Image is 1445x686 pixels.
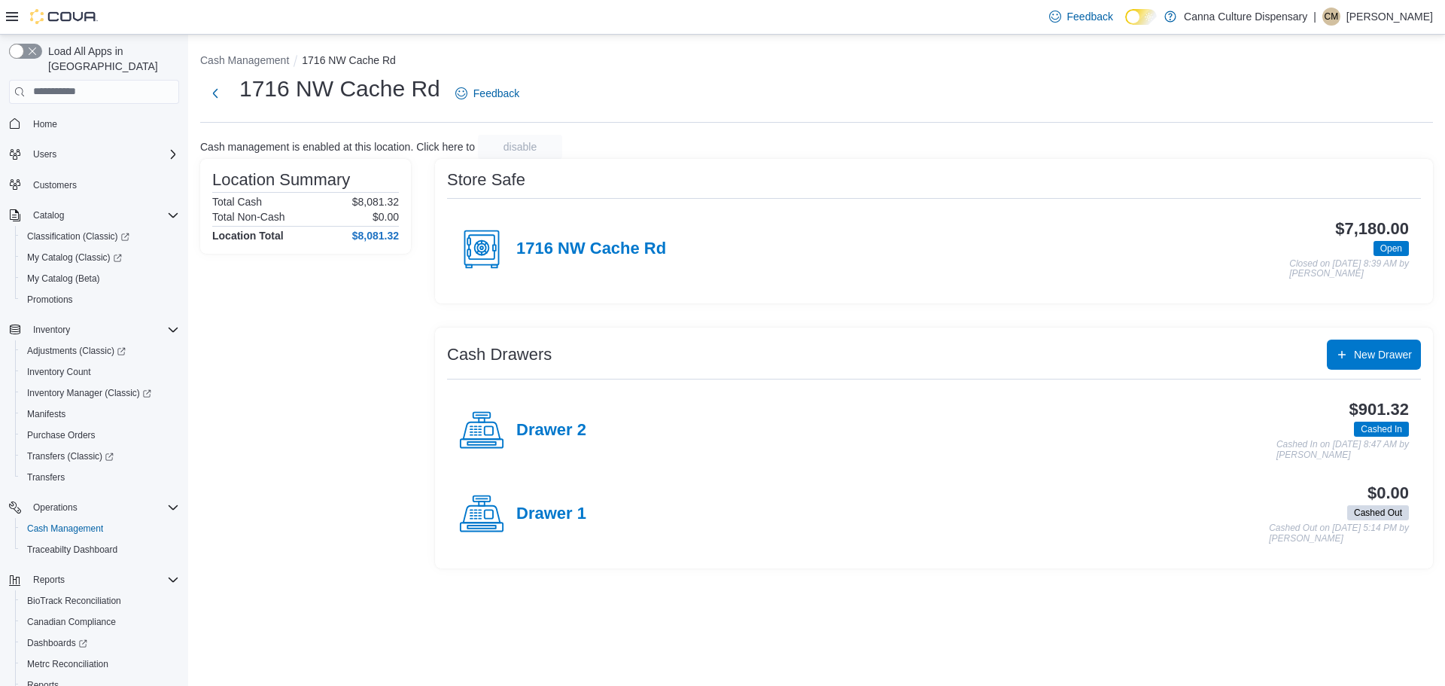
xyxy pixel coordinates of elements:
[15,247,185,268] a: My Catalog (Classic)
[21,248,179,267] span: My Catalog (Classic)
[1325,8,1339,26] span: CM
[27,273,100,285] span: My Catalog (Beta)
[1374,241,1409,256] span: Open
[1067,9,1113,24] span: Feedback
[21,613,179,631] span: Canadian Compliance
[473,86,519,101] span: Feedback
[21,634,93,652] a: Dashboards
[449,78,525,108] a: Feedback
[200,78,230,108] button: Next
[27,429,96,441] span: Purchase Orders
[302,54,396,66] button: 1716 NW Cache Rd
[27,471,65,483] span: Transfers
[27,616,116,628] span: Canadian Compliance
[212,171,350,189] h3: Location Summary
[27,523,103,535] span: Cash Management
[33,324,70,336] span: Inventory
[212,230,284,242] h4: Location Total
[21,248,128,267] a: My Catalog (Classic)
[352,230,399,242] h4: $8,081.32
[15,518,185,539] button: Cash Management
[21,426,179,444] span: Purchase Orders
[15,425,185,446] button: Purchase Orders
[447,171,525,189] h3: Store Safe
[21,468,71,486] a: Transfers
[15,226,185,247] a: Classification (Classic)
[200,141,475,153] p: Cash management is enabled at this location. Click here to
[21,384,157,402] a: Inventory Manager (Classic)
[21,520,179,538] span: Cash Management
[15,404,185,425] button: Manifests
[15,633,185,654] a: Dashboards
[200,53,1433,71] nav: An example of EuiBreadcrumbs
[21,227,135,245] a: Classification (Classic)
[27,498,179,517] span: Operations
[21,291,79,309] a: Promotions
[27,408,65,420] span: Manifests
[33,502,78,514] span: Operations
[21,655,179,673] span: Metrc Reconciliation
[516,421,586,441] h4: Drawer 2
[1125,25,1126,26] span: Dark Mode
[27,206,70,224] button: Catalog
[27,145,179,163] span: Users
[21,541,123,559] a: Traceabilty Dashboard
[200,54,289,66] button: Cash Management
[15,654,185,675] button: Metrc Reconciliation
[21,270,179,288] span: My Catalog (Beta)
[3,319,185,340] button: Inventory
[33,209,64,221] span: Catalog
[239,74,440,104] h1: 1716 NW Cache Rd
[516,505,586,524] h4: Drawer 1
[27,387,151,399] span: Inventory Manager (Classic)
[27,571,179,589] span: Reports
[33,118,57,130] span: Home
[27,450,114,462] span: Transfers (Classic)
[27,115,63,133] a: Home
[1289,259,1409,279] p: Closed on [DATE] 8:39 AM by [PERSON_NAME]
[21,655,114,673] a: Metrc Reconciliation
[447,346,552,364] h3: Cash Drawers
[27,175,179,194] span: Customers
[27,294,73,306] span: Promotions
[21,342,179,360] span: Adjustments (Classic)
[1354,347,1412,362] span: New Drawer
[27,637,87,649] span: Dashboards
[1347,505,1409,520] span: Cashed Out
[212,196,262,208] h6: Total Cash
[1327,340,1421,370] button: New Drawer
[1313,8,1316,26] p: |
[27,206,179,224] span: Catalog
[373,211,399,223] p: $0.00
[3,205,185,226] button: Catalog
[27,230,129,242] span: Classification (Classic)
[21,447,120,465] a: Transfers (Classic)
[27,145,62,163] button: Users
[33,574,65,586] span: Reports
[1354,422,1409,437] span: Cashed In
[27,498,84,517] button: Operations
[1043,2,1119,32] a: Feedback
[21,384,179,402] span: Inventory Manager (Classic)
[1354,506,1402,520] span: Cashed Out
[15,611,185,633] button: Canadian Compliance
[21,613,122,631] a: Canadian Compliance
[30,9,98,24] img: Cova
[3,569,185,590] button: Reports
[516,239,666,259] h4: 1716 NW Cache Rd
[21,541,179,559] span: Traceabilty Dashboard
[1322,8,1340,26] div: Connor Macdonald
[15,383,185,404] a: Inventory Manager (Classic)
[42,44,179,74] span: Load All Apps in [GEOGRAPHIC_DATA]
[1367,484,1409,502] h3: $0.00
[21,405,179,423] span: Manifests
[27,176,83,194] a: Customers
[21,342,132,360] a: Adjustments (Classic)
[33,179,77,191] span: Customers
[1335,220,1409,238] h3: $7,180.00
[27,252,122,264] span: My Catalog (Classic)
[21,363,97,381] a: Inventory Count
[478,135,562,159] button: disable
[15,268,185,289] button: My Catalog (Beta)
[21,592,179,610] span: BioTrack Reconciliation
